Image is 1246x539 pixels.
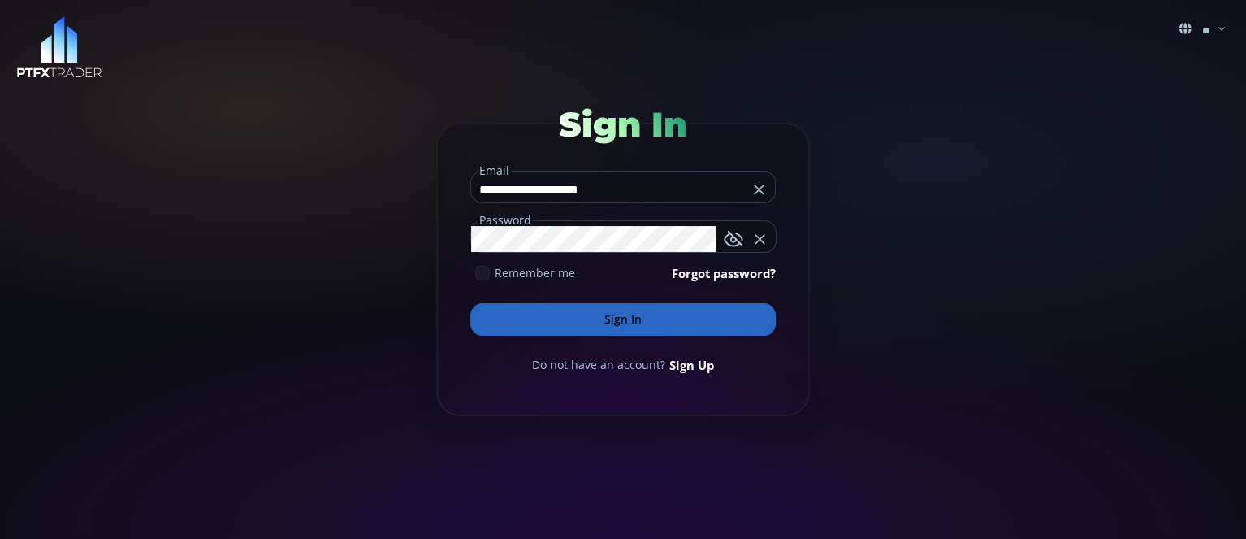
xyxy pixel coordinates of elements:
[470,356,776,374] div: Do not have an account?
[669,356,714,374] a: Sign Up
[470,303,776,336] button: Sign In
[495,264,575,281] span: Remember me
[16,16,102,79] img: LOGO
[672,264,776,282] a: Forgot password?
[604,311,642,327] font: Sign In
[559,103,687,146] span: Sign In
